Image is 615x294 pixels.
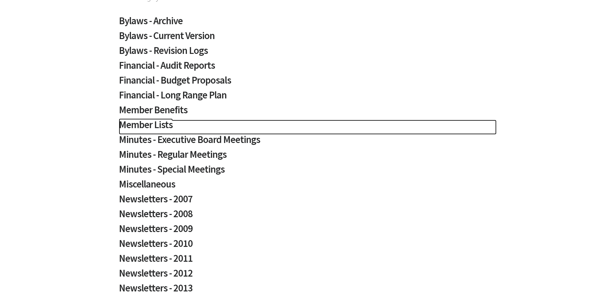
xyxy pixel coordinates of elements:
a: Newsletters - 2011 [119,253,497,268]
a: Member Lists [119,120,497,135]
a: Newsletters - 2007 [119,194,497,209]
a: Minutes - Executive Board Meetings [119,135,497,149]
a: Minutes - Special Meetings [119,164,497,179]
a: Bylaws - Archive [119,16,497,31]
a: Miscellaneous [119,179,497,194]
a: Bylaws - Current Version [119,31,497,46]
a: Minutes - Regular Meetings [119,149,497,164]
a: Member Benefits [119,105,497,120]
a: Financial - Long Range Plan [119,90,497,105]
a: Financial - Audit Reports [119,60,497,75]
a: Newsletters - 2012 [119,268,497,283]
a: Newsletters - 2008 [119,209,497,224]
a: Newsletters - 2010 [119,238,497,253]
a: Bylaws - Revision Logs [119,46,497,60]
a: Newsletters - 2009 [119,224,497,238]
a: Financial - Budget Proposals [119,75,497,90]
